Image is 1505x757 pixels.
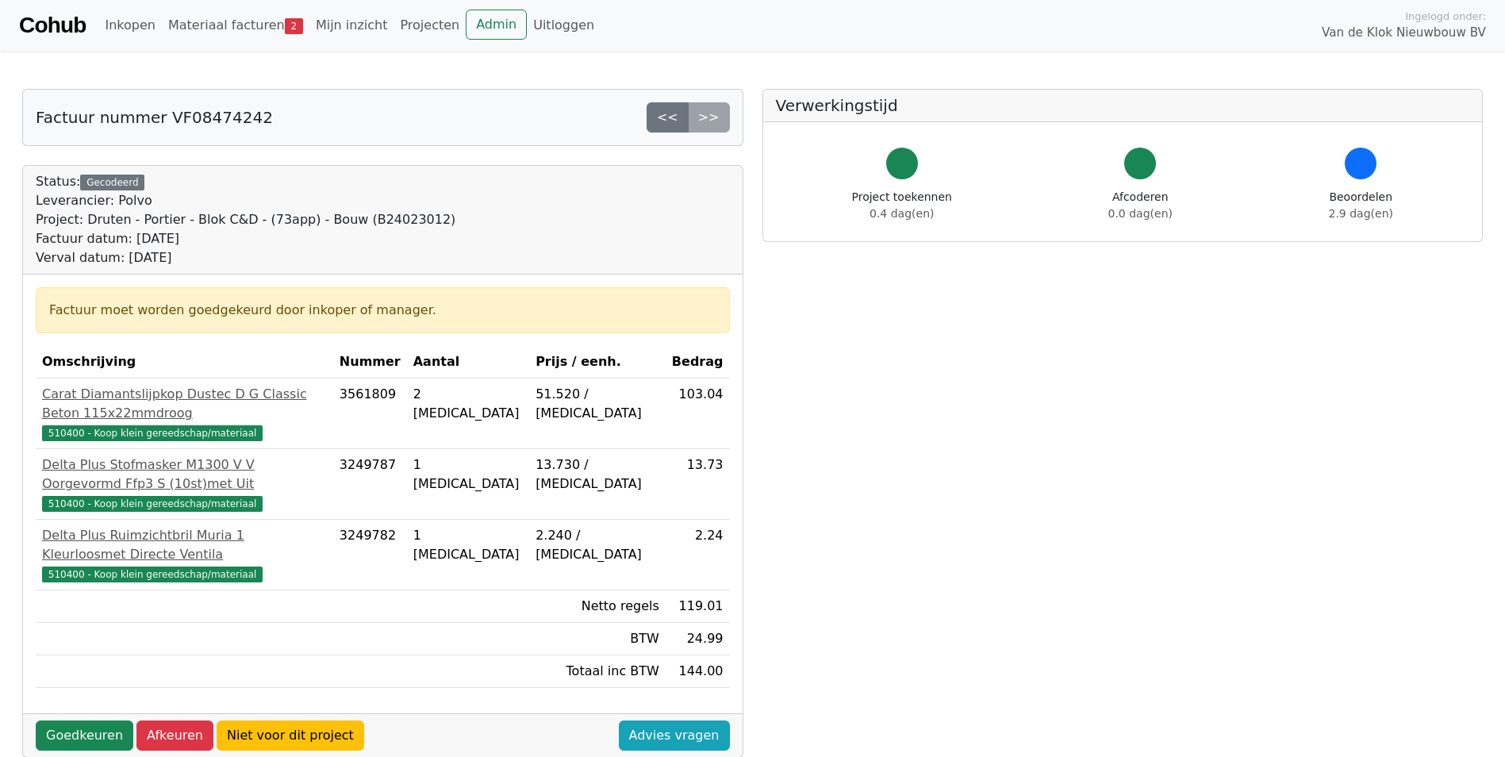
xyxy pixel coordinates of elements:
div: 2 [MEDICAL_DATA] [413,385,523,423]
a: Delta Plus Ruimzichtbril Muria 1 Kleurloosmet Directe Ventila510400 - Koop klein gereedschap/mate... [42,526,327,583]
div: Project toekennen [852,189,952,222]
a: << [647,102,689,133]
span: 0.0 dag(en) [1108,207,1173,220]
a: Admin [466,10,527,40]
span: 510400 - Koop klein gereedschap/materiaal [42,425,263,441]
td: 144.00 [666,655,730,688]
td: 3249782 [333,520,407,590]
div: Factuur datum: [DATE] [36,229,455,248]
div: Factuur moet worden goedgekeurd door inkoper of manager. [49,301,716,320]
th: Prijs / eenh. [529,346,666,378]
th: Aantal [407,346,529,378]
a: Mijn inzicht [309,10,394,41]
a: Advies vragen [619,720,730,751]
div: Afcoderen [1108,189,1173,222]
a: Inkopen [98,10,161,41]
h5: Verwerkingstijd [776,96,1470,115]
td: Totaal inc BTW [529,655,666,688]
span: Ingelogd onder: [1405,9,1486,24]
th: Nummer [333,346,407,378]
td: 103.04 [666,378,730,449]
div: Verval datum: [DATE] [36,248,455,267]
a: Projecten [394,10,466,41]
div: Beoordelen [1329,189,1393,222]
a: Delta Plus Stofmasker M1300 V V Oorgevormd Ffp3 S (10st)met Uit510400 - Koop klein gereedschap/ma... [42,455,327,513]
span: 510400 - Koop klein gereedschap/materiaal [42,567,263,582]
td: 24.99 [666,623,730,655]
div: 51.520 / [MEDICAL_DATA] [536,385,659,423]
div: 1 [MEDICAL_DATA] [413,455,523,494]
td: BTW [529,623,666,655]
span: 2 [285,18,303,34]
div: Gecodeerd [80,175,144,190]
a: Uitloggen [527,10,601,41]
a: Afkeuren [136,720,213,751]
td: 2.24 [666,520,730,590]
td: 13.73 [666,449,730,520]
span: 510400 - Koop klein gereedschap/materiaal [42,496,263,512]
div: 2.240 / [MEDICAL_DATA] [536,526,659,564]
td: 3561809 [333,378,407,449]
div: Project: Druten - Portier - Blok C&D - (73app) - Bouw (B24023012) [36,210,455,229]
a: Cohub [19,6,86,44]
div: Carat Diamantslijpkop Dustec D G Classic Beton 115x22mmdroog [42,385,327,423]
span: 2.9 dag(en) [1329,207,1393,220]
div: 1 [MEDICAL_DATA] [413,526,523,564]
span: Van de Klok Nieuwbouw BV [1322,24,1486,42]
div: Leverancier: Polvo [36,191,455,210]
a: Materiaal facturen2 [162,10,309,41]
span: 0.4 dag(en) [870,207,934,220]
div: Status: [36,172,455,267]
th: Bedrag [666,346,730,378]
h5: Factuur nummer VF08474242 [36,108,273,127]
div: Delta Plus Stofmasker M1300 V V Oorgevormd Ffp3 S (10st)met Uit [42,455,327,494]
a: Goedkeuren [36,720,133,751]
td: Netto regels [529,590,666,623]
a: Carat Diamantslijpkop Dustec D G Classic Beton 115x22mmdroog510400 - Koop klein gereedschap/mater... [42,385,327,442]
div: 13.730 / [MEDICAL_DATA] [536,455,659,494]
td: 3249787 [333,449,407,520]
div: Delta Plus Ruimzichtbril Muria 1 Kleurloosmet Directe Ventila [42,526,327,564]
a: Niet voor dit project [217,720,364,751]
th: Omschrijving [36,346,333,378]
td: 119.01 [666,590,730,623]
